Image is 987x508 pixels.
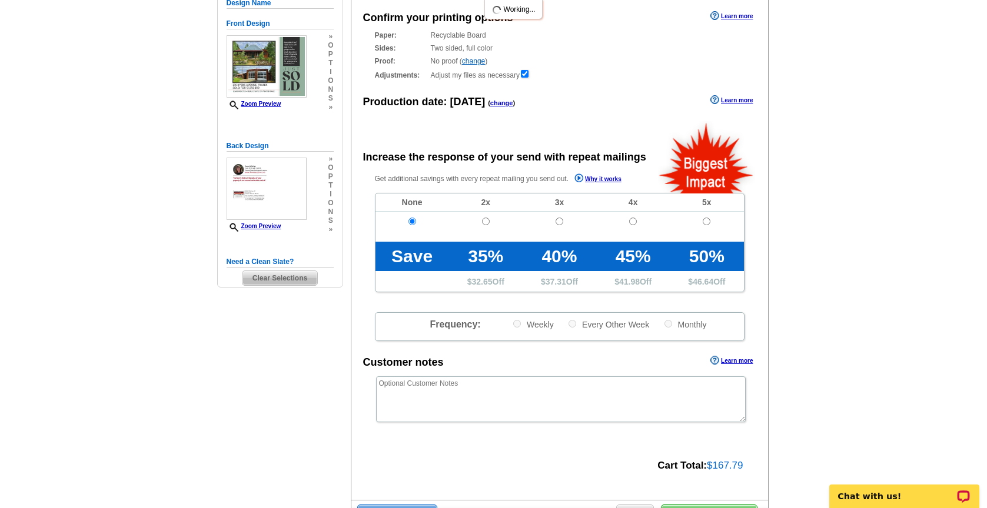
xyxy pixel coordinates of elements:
span: 32.65 [472,277,493,286]
span: s [328,216,333,225]
a: change [490,99,513,106]
input: Weekly [513,320,521,327]
td: 5x [670,193,743,212]
p: Get additional savings with every repeat mailing you send out. [375,172,647,186]
h5: Back Design [227,141,334,152]
td: 3x [523,193,596,212]
span: i [328,68,333,76]
a: Learn more [710,356,753,365]
td: $ Off [596,271,670,292]
div: No proof ( ) [375,56,745,66]
td: $ Off [523,271,596,292]
span: n [328,85,333,94]
span: » [328,32,333,41]
span: 37.31 [546,277,566,286]
div: Production date: [363,94,516,110]
label: Every Other Week [567,319,649,330]
span: $167.79 [707,460,743,471]
strong: Proof: [375,56,427,66]
span: 41.98 [619,277,640,286]
label: Weekly [512,319,554,330]
div: Two sided, full color [375,43,745,54]
span: » [328,225,333,234]
span: [DATE] [450,96,486,108]
img: biggestImpact.png [658,121,755,193]
span: t [328,59,333,68]
td: 45% [596,242,670,271]
strong: Cart Total: [657,460,707,471]
strong: Sides: [375,43,427,54]
input: Every Other Week [569,320,576,327]
td: Save [375,242,449,271]
span: t [328,181,333,190]
iframe: LiveChat chat widget [822,471,987,508]
a: Learn more [710,95,753,105]
a: Learn more [710,11,753,21]
div: Confirm your printing options [363,10,513,26]
span: p [328,172,333,181]
a: Zoom Preview [227,101,281,107]
span: n [328,208,333,216]
td: 50% [670,242,743,271]
td: None [375,193,449,212]
span: o [328,76,333,85]
img: small-thumb.jpg [227,158,307,220]
a: Why it works [574,173,622,186]
span: p [328,50,333,59]
strong: Paper: [375,30,427,41]
td: $ Off [670,271,743,292]
span: 46.64 [693,277,713,286]
label: Monthly [663,319,707,330]
div: Adjust my files as necessary [375,69,745,81]
img: small-thumb.jpg [227,35,307,98]
div: Increase the response of your send with repeat mailings [363,149,646,165]
a: Zoom Preview [227,223,281,229]
span: o [328,163,333,172]
span: Frequency: [430,319,480,329]
div: Customer notes [363,355,444,370]
h5: Front Design [227,18,334,29]
span: o [328,41,333,50]
a: change [462,57,485,65]
td: 40% [523,242,596,271]
h5: Need a Clean Slate? [227,256,334,268]
span: s [328,94,333,103]
td: 35% [449,242,523,271]
td: 2x [449,193,523,212]
td: $ Off [449,271,523,292]
span: » [328,155,333,163]
div: Recyclable Board [375,30,745,41]
td: 4x [596,193,670,212]
span: Clear Selections [242,271,317,285]
span: i [328,190,333,199]
img: loading... [492,5,501,15]
strong: Adjustments: [375,70,427,81]
span: ( ) [488,99,515,106]
input: Monthly [664,320,672,327]
span: » [328,103,333,112]
span: o [328,199,333,208]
